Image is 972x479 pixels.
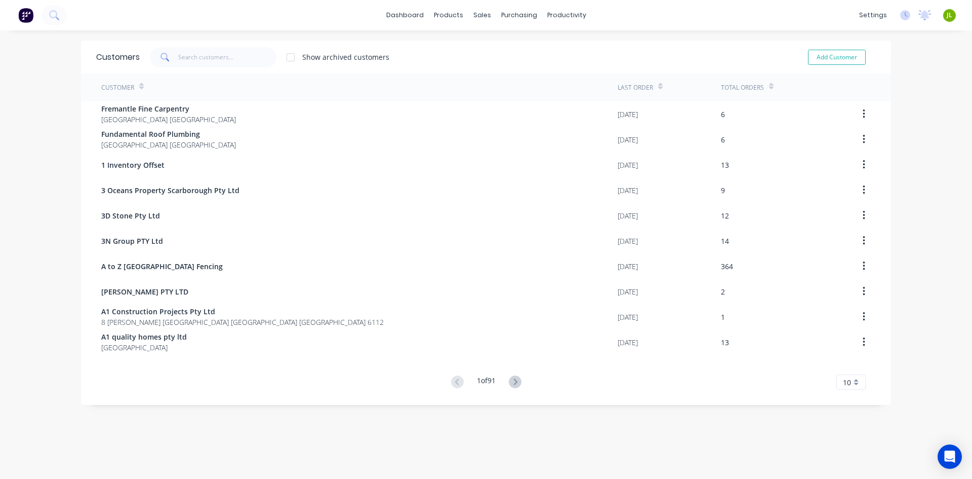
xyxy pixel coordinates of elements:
[618,109,638,120] div: [DATE]
[947,11,952,20] span: JL
[618,83,653,92] div: Last Order
[101,83,134,92] div: Customer
[468,8,496,23] div: sales
[178,47,277,67] input: Search customers...
[618,160,638,170] div: [DATE]
[721,236,729,246] div: 14
[101,286,188,297] span: [PERSON_NAME] PTY LTD
[101,160,165,170] span: 1 Inventory Offset
[721,83,764,92] div: Total Orders
[618,236,638,246] div: [DATE]
[101,317,384,327] span: 8 [PERSON_NAME] [GEOGRAPHIC_DATA] [GEOGRAPHIC_DATA] [GEOGRAPHIC_DATA] 6112
[854,8,892,23] div: settings
[618,134,638,145] div: [DATE]
[721,337,729,348] div: 13
[808,50,866,65] button: Add Customer
[618,185,638,196] div: [DATE]
[721,210,729,221] div: 12
[618,210,638,221] div: [DATE]
[101,306,384,317] span: A1 Construction Projects Pty Ltd
[101,139,236,150] span: [GEOGRAPHIC_DATA] [GEOGRAPHIC_DATA]
[496,8,542,23] div: purchasing
[721,312,725,322] div: 1
[618,312,638,322] div: [DATE]
[618,261,638,272] div: [DATE]
[618,286,638,297] div: [DATE]
[302,52,389,62] div: Show archived customers
[843,377,851,388] span: 10
[429,8,468,23] div: products
[18,8,33,23] img: Factory
[101,331,187,342] span: A1 quality homes pty ltd
[721,185,725,196] div: 9
[477,375,496,390] div: 1 of 91
[721,134,725,145] div: 6
[101,129,236,139] span: Fundamental Roof Plumbing
[618,337,638,348] div: [DATE]
[101,185,239,196] span: 3 Oceans Property Scarborough Pty Ltd
[721,160,729,170] div: 13
[101,261,223,272] span: A to Z [GEOGRAPHIC_DATA] Fencing
[101,210,160,221] span: 3D Stone Pty Ltd
[721,261,733,272] div: 364
[101,114,236,125] span: [GEOGRAPHIC_DATA] [GEOGRAPHIC_DATA]
[938,445,962,469] div: Open Intercom Messenger
[101,342,187,353] span: [GEOGRAPHIC_DATA]
[381,8,429,23] a: dashboard
[542,8,591,23] div: productivity
[721,109,725,120] div: 6
[101,103,236,114] span: Fremantle Fine Carpentry
[101,236,163,246] span: 3N Group PTY Ltd
[721,286,725,297] div: 2
[96,51,140,63] div: Customers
